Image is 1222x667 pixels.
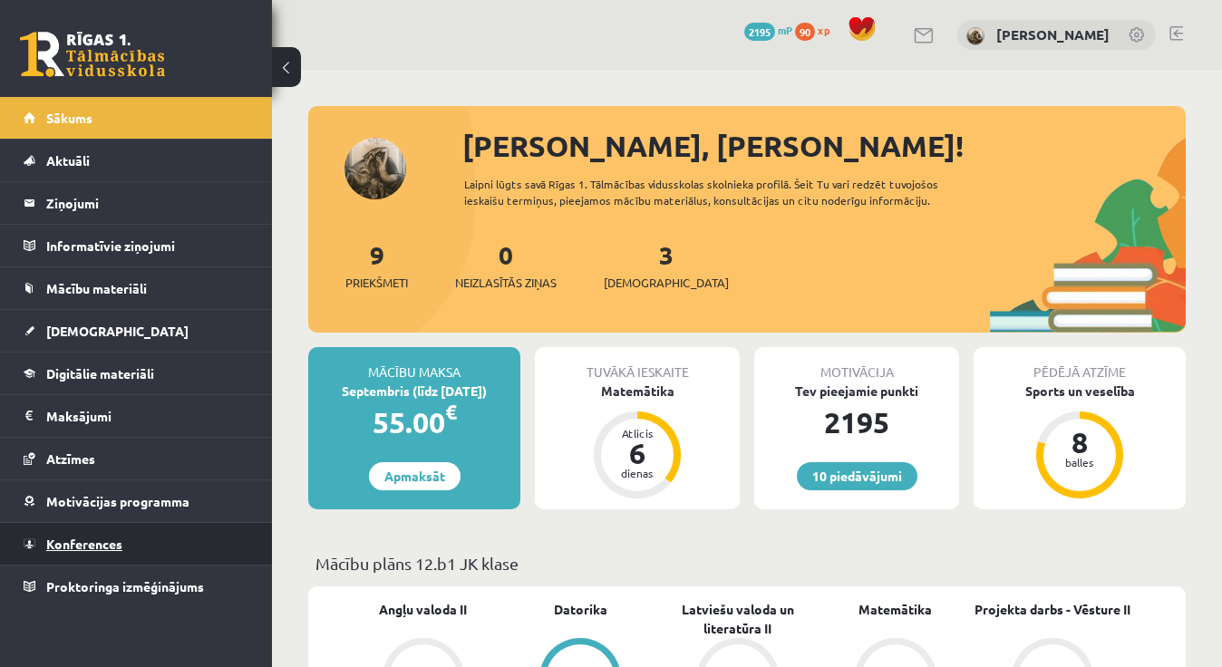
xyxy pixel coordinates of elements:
[1052,428,1107,457] div: 8
[604,238,729,292] a: 3[DEMOGRAPHIC_DATA]
[795,23,815,41] span: 90
[818,23,829,37] span: xp
[744,23,775,41] span: 2195
[610,468,664,478] div: dienas
[24,353,249,394] a: Digitālie materiāli
[974,382,1186,501] a: Sports un veselība 8 balles
[46,395,249,437] legend: Maksājumi
[24,182,249,224] a: Ziņojumi
[379,600,467,619] a: Angļu valoda II
[24,97,249,139] a: Sākums
[974,382,1186,401] div: Sports un veselība
[744,23,792,37] a: 2195 mP
[46,365,154,382] span: Digitālie materiāli
[46,182,249,224] legend: Ziņojumi
[24,225,249,266] a: Informatīvie ziņojumi
[554,600,607,619] a: Datorika
[966,27,984,45] img: Linda Burkovska
[604,274,729,292] span: [DEMOGRAPHIC_DATA]
[46,110,92,126] span: Sākums
[315,551,1178,575] p: Mācību plāns 12.b1 JK klase
[754,347,959,382] div: Motivācija
[46,493,189,509] span: Motivācijas programma
[46,152,90,169] span: Aktuāli
[24,480,249,522] a: Motivācijas programma
[797,462,917,490] a: 10 piedāvājumi
[46,578,204,594] span: Proktoringa izmēģinājums
[308,347,520,382] div: Mācību maksa
[455,274,557,292] span: Neizlasītās ziņas
[659,600,817,638] a: Latviešu valoda un literatūra II
[610,439,664,468] div: 6
[46,225,249,266] legend: Informatīvie ziņojumi
[535,347,740,382] div: Tuvākā ieskaite
[46,323,189,339] span: [DEMOGRAPHIC_DATA]
[464,176,991,208] div: Laipni lūgts savā Rīgas 1. Tālmācības vidusskolas skolnieka profilā. Šeit Tu vari redzēt tuvojošo...
[20,32,165,77] a: Rīgas 1. Tālmācības vidusskola
[308,382,520,401] div: Septembris (līdz [DATE])
[24,565,249,607] a: Proktoringa izmēģinājums
[778,23,792,37] span: mP
[754,401,959,444] div: 2195
[24,438,249,479] a: Atzīmes
[858,600,932,619] a: Matemātika
[345,238,408,292] a: 9Priekšmeti
[24,523,249,565] a: Konferences
[445,399,457,425] span: €
[308,401,520,444] div: 55.00
[974,347,1186,382] div: Pēdējā atzīme
[975,600,1130,619] a: Projekta darbs - Vēsture II
[754,382,959,401] div: Tev pieejamie punkti
[610,428,664,439] div: Atlicis
[24,140,249,181] a: Aktuāli
[996,25,1110,43] a: [PERSON_NAME]
[345,274,408,292] span: Priekšmeti
[46,450,95,467] span: Atzīmes
[46,280,147,296] span: Mācību materiāli
[1052,457,1107,468] div: balles
[462,124,1186,168] div: [PERSON_NAME], [PERSON_NAME]!
[24,310,249,352] a: [DEMOGRAPHIC_DATA]
[24,267,249,309] a: Mācību materiāli
[24,395,249,437] a: Maksājumi
[369,462,461,490] a: Apmaksāt
[46,536,122,552] span: Konferences
[455,238,557,292] a: 0Neizlasītās ziņas
[535,382,740,501] a: Matemātika Atlicis 6 dienas
[535,382,740,401] div: Matemātika
[795,23,839,37] a: 90 xp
